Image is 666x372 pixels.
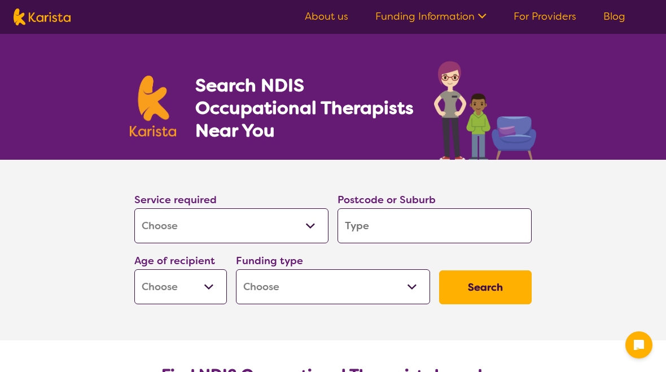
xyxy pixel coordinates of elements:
a: About us [305,10,348,23]
img: occupational-therapy [434,61,536,160]
a: Funding Information [375,10,487,23]
input: Type [338,208,532,243]
button: Search [439,270,532,304]
a: Blog [603,10,625,23]
label: Service required [134,193,217,207]
img: Karista logo [130,76,176,137]
a: For Providers [514,10,576,23]
label: Age of recipient [134,254,215,268]
h1: Search NDIS Occupational Therapists Near You [195,74,415,142]
label: Funding type [236,254,303,268]
label: Postcode or Suburb [338,193,436,207]
img: Karista logo [14,8,71,25]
